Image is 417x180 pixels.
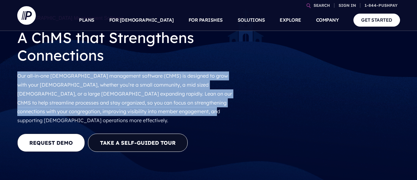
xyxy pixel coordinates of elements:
a: PLANS [79,9,94,31]
a: SOLUTIONS [238,9,265,31]
a: FOR PARISHES [189,9,223,31]
a: FOR [DEMOGRAPHIC_DATA] [109,9,174,31]
a: COMPANY [316,9,339,31]
h2: A ChMS that Strengthens Connections [17,24,236,69]
a: GET STARTED [353,14,400,26]
a: REQUEST DEMO [17,134,85,152]
button: Take a Self-guided Tour [88,134,188,152]
p: Our all-in-one [DEMOGRAPHIC_DATA] management software (ChMS) is designed to grow with your [DEMOG... [17,69,236,127]
a: EXPLORE [280,9,301,31]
